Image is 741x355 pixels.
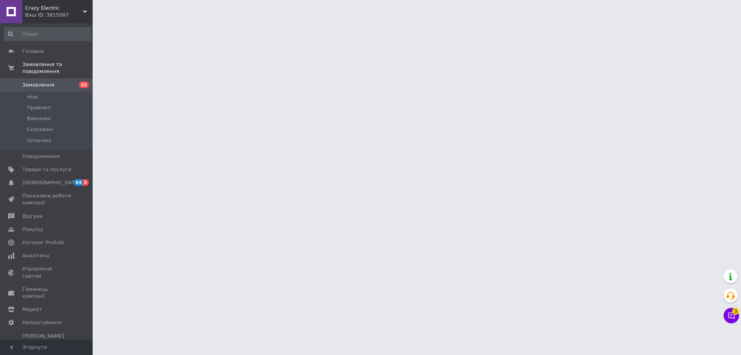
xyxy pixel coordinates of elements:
[22,226,43,233] span: Покупці
[732,308,739,315] span: 3
[22,265,71,279] span: Управління сайтом
[74,179,83,186] span: 64
[22,61,93,75] span: Замовлення та повідомлення
[25,5,83,12] span: Crazy Electric
[27,104,51,111] span: Прийняті
[27,137,51,144] span: Оплачені
[27,115,51,122] span: Виконані
[22,306,42,313] span: Маркет
[22,239,64,246] span: Каталог ProSale
[22,213,42,220] span: Відгуки
[27,93,38,100] span: Нові
[79,82,89,88] span: 22
[4,27,91,41] input: Пошук
[22,286,71,300] span: Гаманець компанії
[27,126,53,133] span: Скасовані
[22,153,60,160] span: Повідомлення
[25,12,93,19] div: Ваш ID: 3815087
[83,179,89,186] span: 3
[22,82,54,88] span: Замовлення
[22,166,71,173] span: Товари та послуги
[22,192,71,206] span: Показники роботи компанії
[22,319,62,326] span: Налаштування
[22,252,49,259] span: Аналітика
[724,308,739,323] button: Чат з покупцем3
[22,333,71,354] span: [PERSON_NAME] та рахунки
[22,179,80,186] span: [DEMOGRAPHIC_DATA]
[22,48,44,55] span: Головна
